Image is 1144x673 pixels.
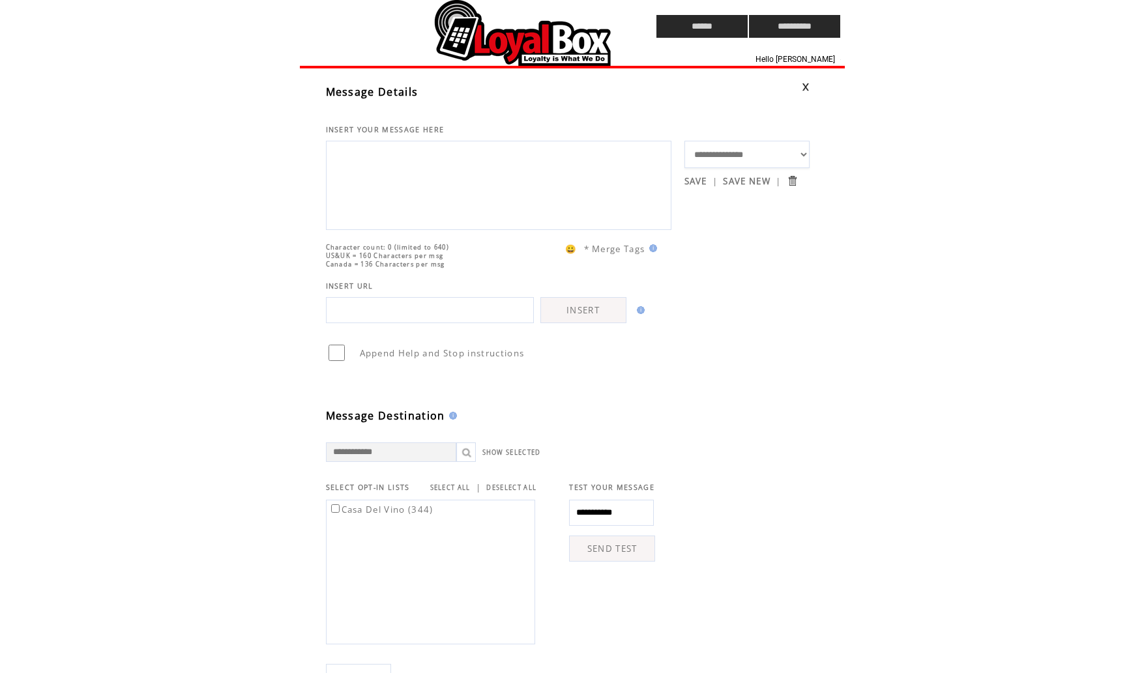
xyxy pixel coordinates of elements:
[786,175,799,187] input: Submit
[326,85,418,99] span: Message Details
[430,483,471,492] a: SELECT ALL
[776,175,781,187] span: |
[326,260,445,268] span: Canada = 136 Characters per msg
[565,243,577,255] span: 😀
[331,504,340,513] input: Casa Del Vino (344)
[482,448,541,457] a: SHOW SELECTED
[569,483,654,492] span: TEST YOUR MESSAGE
[326,243,450,251] span: Character count: 0 (limited to 640)
[326,281,374,291] span: INSERT URL
[723,175,770,187] a: SAVE NEW
[584,243,645,255] span: * Merge Tags
[326,408,445,423] span: Message Destination
[569,536,655,562] a: SEND TEST
[326,483,410,492] span: SELECT OPT-IN LISTS
[445,412,457,420] img: help.gif
[755,55,835,64] span: Hello [PERSON_NAME]
[633,306,645,314] img: help.gif
[486,483,536,492] a: DESELECT ALL
[476,481,481,493] span: |
[326,125,445,134] span: INSERT YOUR MESSAGE HERE
[540,297,626,323] a: INSERT
[645,244,657,252] img: help.gif
[329,504,433,515] label: Casa Del Vino (344)
[712,175,718,187] span: |
[360,347,525,359] span: Append Help and Stop instructions
[684,175,707,187] a: SAVE
[326,251,444,260] span: US&UK = 160 Characters per msg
